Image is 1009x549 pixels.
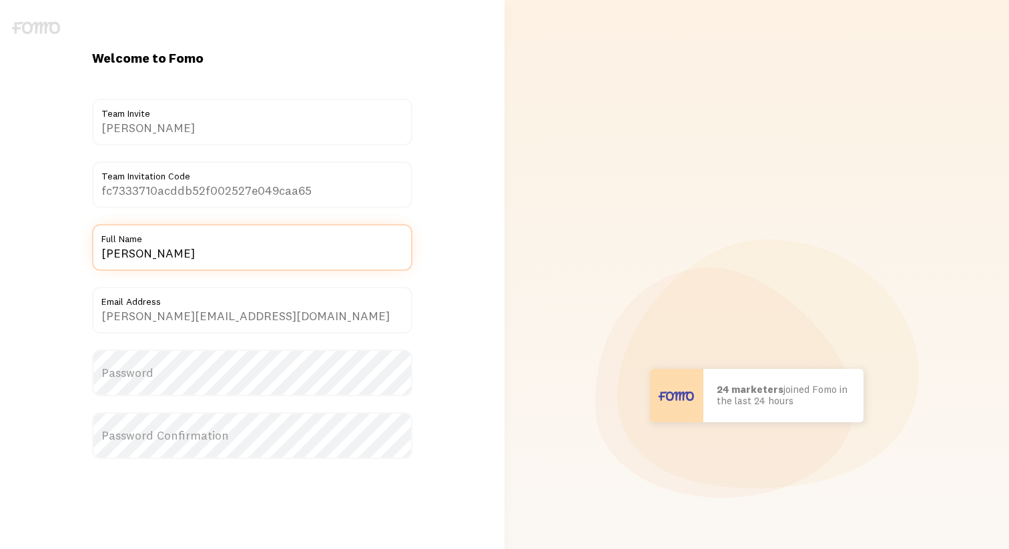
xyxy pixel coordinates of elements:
iframe: reCAPTCHA [92,475,295,527]
label: Full Name [92,224,412,247]
label: Email Address [92,287,412,310]
label: Password Confirmation [92,412,412,459]
h1: Welcome to Fomo [92,49,412,67]
img: fomo-logo-gray-b99e0e8ada9f9040e2984d0d95b3b12da0074ffd48d1e5cb62ac37fc77b0b268.svg [12,21,60,34]
label: Team Invite [92,99,412,121]
label: Password [92,350,412,396]
label: Team Invitation Code [92,161,412,184]
p: joined Fomo in the last 24 hours [717,384,850,406]
img: User avatar [650,369,703,422]
b: 24 marketers [717,383,783,396]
